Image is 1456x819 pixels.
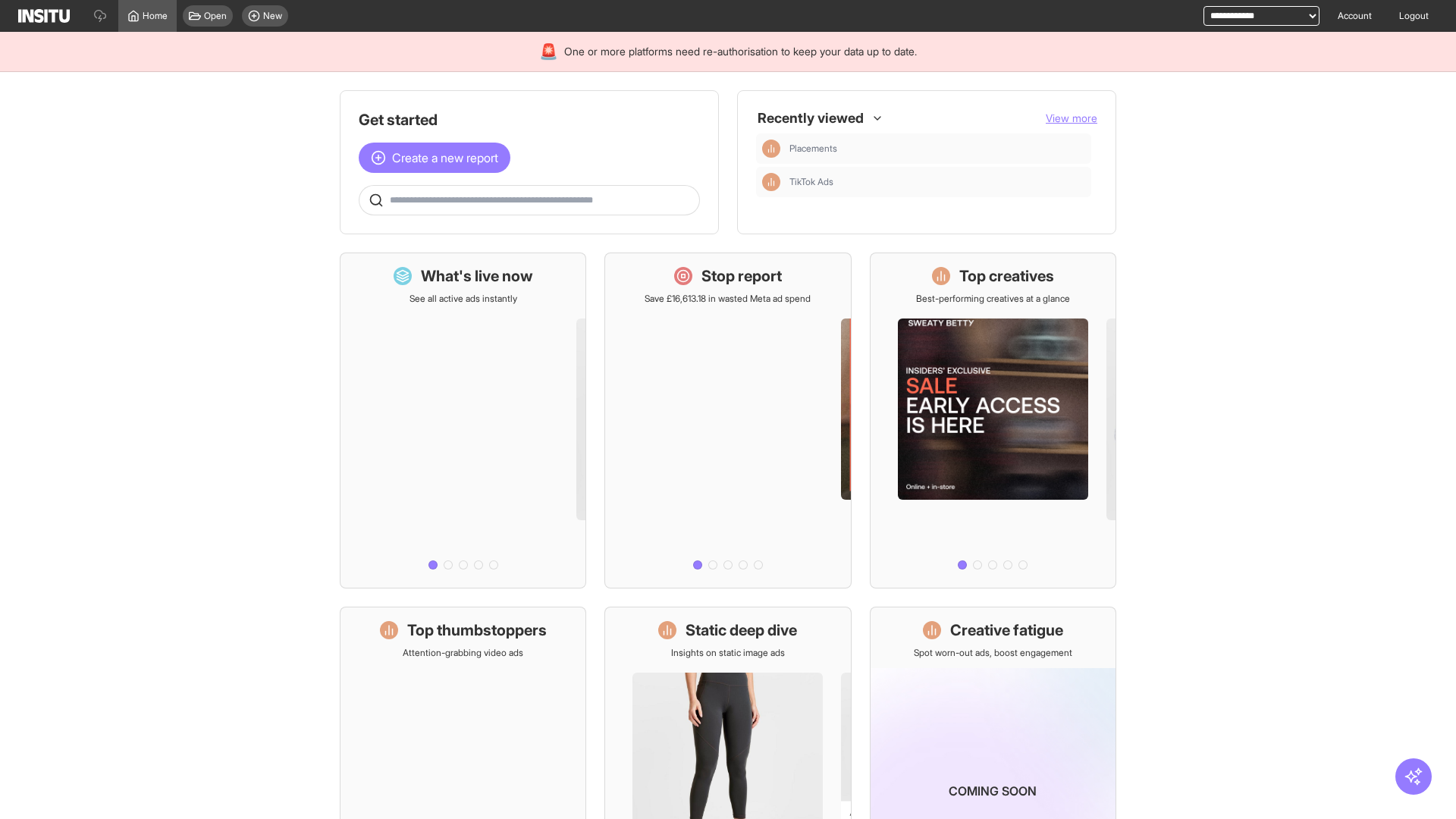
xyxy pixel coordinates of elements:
span: Create a new report [392,149,498,167]
span: New [263,10,282,22]
h1: Static deep dive [686,620,797,641]
span: View more [1046,111,1097,124]
h1: What's live now [421,265,533,287]
span: Placements [789,143,1085,155]
span: TikTok Ads [789,176,833,188]
span: One or more platforms need re-authorisation to keep your data up to date. [564,44,917,59]
h1: Top thumbstoppers [407,620,547,641]
button: View more [1046,111,1097,126]
p: Insights on static image ads [671,647,785,659]
span: TikTok Ads [789,176,1085,188]
div: Insights [762,173,780,191]
div: Insights [762,140,780,158]
img: Logo [18,9,70,23]
p: Attention-grabbing video ads [403,647,523,659]
h1: Stop report [701,265,782,287]
span: Open [204,10,227,22]
span: Placements [789,143,837,155]
a: Top creativesBest-performing creatives at a glance [870,253,1116,588]
a: What's live nowSee all active ads instantly [340,253,586,588]
h1: Top creatives [959,265,1054,287]
a: Stop reportSave £16,613.18 in wasted Meta ad spend [604,253,851,588]
h1: Get started [359,109,700,130]
p: Save £16,613.18 in wasted Meta ad spend [645,293,811,305]
p: Best-performing creatives at a glance [916,293,1070,305]
p: See all active ads instantly [409,293,517,305]
button: Create a new report [359,143,510,173]
div: 🚨 [539,41,558,62]
span: Home [143,10,168,22]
